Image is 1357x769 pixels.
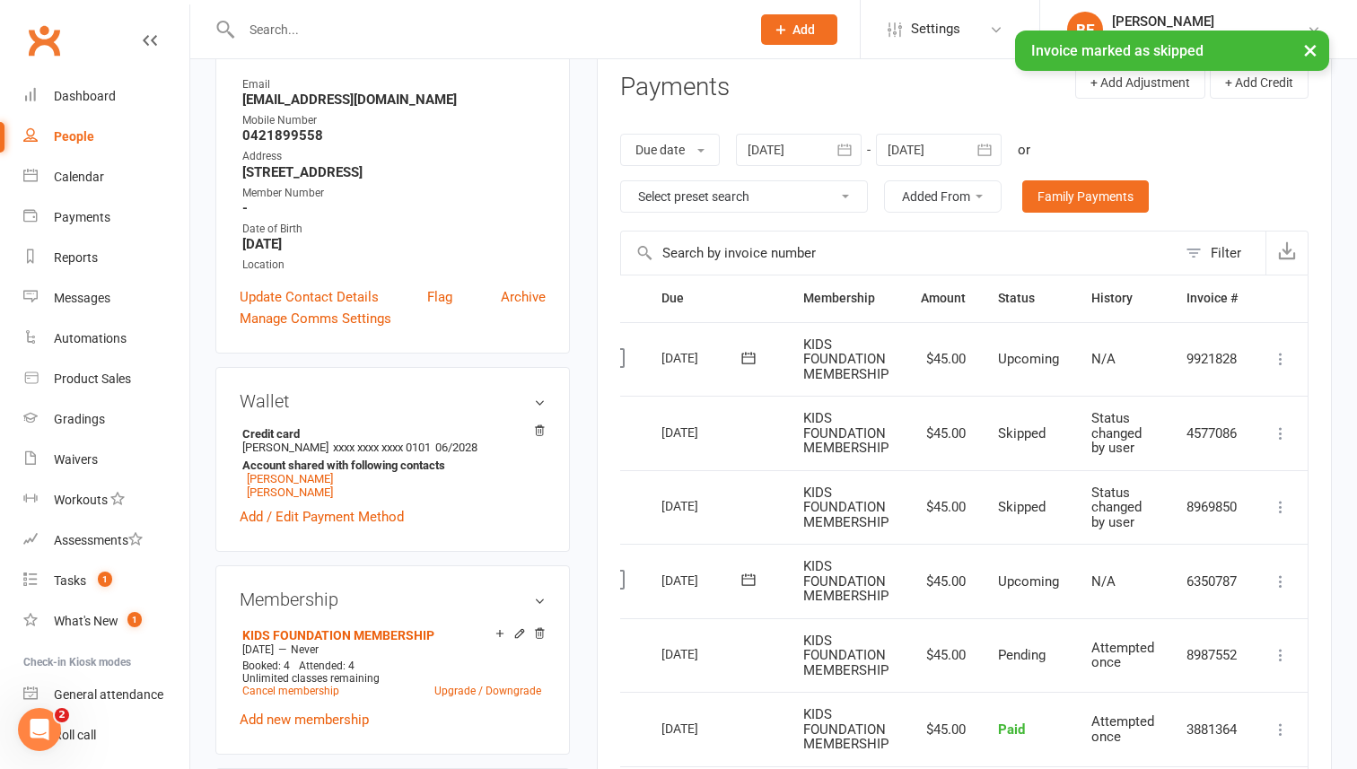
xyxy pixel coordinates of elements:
a: Roll call [23,715,189,756]
span: Upcoming [998,351,1059,367]
a: Add / Edit Payment Method [240,506,404,528]
a: Archive [501,286,546,308]
div: [PERSON_NAME] [1112,13,1307,30]
div: Workouts [54,493,108,507]
span: KIDS FOUNDATION MEMBERSHIP [803,336,889,382]
div: Date of Birth [242,221,546,238]
div: Filter [1211,242,1241,264]
span: Status changed by user [1091,410,1142,456]
th: Status [982,275,1075,321]
div: Assessments [54,533,143,547]
a: Family Payments [1022,180,1149,213]
div: General attendance [54,687,163,702]
div: [DATE] [661,344,744,371]
div: Address [242,148,546,165]
div: Calendar [54,170,104,184]
div: People [54,129,94,144]
div: — [238,642,546,657]
a: Manage Comms Settings [240,308,391,329]
div: Email [242,76,546,93]
span: xxxx xxxx xxxx 0101 [333,441,431,454]
a: Product Sales [23,359,189,399]
div: Dashboard [54,89,116,103]
td: $45.00 [905,544,982,618]
strong: 0421899558 [242,127,546,144]
span: N/A [1091,351,1116,367]
td: 3881364 [1170,692,1254,766]
td: $45.00 [905,618,982,693]
a: Dashboard [23,76,189,117]
div: [DATE] [661,640,744,668]
strong: - [242,200,546,216]
strong: [STREET_ADDRESS] [242,164,546,180]
a: What's New1 [23,601,189,642]
div: Payments [54,210,110,224]
a: Update Contact Details [240,286,379,308]
div: Product Sales [54,371,131,386]
div: Messages [54,291,110,305]
a: People [23,117,189,157]
button: Due date [620,134,720,166]
a: Messages [23,278,189,319]
th: Invoice # [1170,275,1254,321]
button: + Add Adjustment [1075,66,1205,99]
a: Add new membership [240,712,369,728]
span: [DATE] [242,643,274,656]
div: Automations [54,331,127,345]
input: Search... [236,17,738,42]
a: Automations [23,319,189,359]
span: Settings [911,9,960,49]
span: Attempted once [1091,640,1154,671]
span: Add [792,22,815,37]
th: Amount [905,275,982,321]
div: What's New [54,614,118,628]
span: KIDS FOUNDATION MEMBERSHIP [803,485,889,530]
h3: Payments [620,74,730,101]
iframe: Intercom live chat [18,708,61,751]
span: 06/2028 [435,441,477,454]
input: Search by invoice number [621,232,1177,275]
button: Add [761,14,837,45]
div: Reports [54,250,98,265]
span: N/A [1091,573,1116,590]
a: KIDS FOUNDATION MEMBERSHIP [242,628,434,642]
th: History [1075,275,1170,321]
span: Status changed by user [1091,485,1142,530]
td: $45.00 [905,470,982,545]
span: Skipped [998,425,1046,441]
span: Paid [998,721,1025,738]
a: Waivers [23,440,189,480]
a: Upgrade / Downgrade [434,685,541,697]
th: Membership [787,275,905,321]
a: Gradings [23,399,189,440]
span: Unlimited classes remaining [242,672,380,685]
a: Clubworx [22,18,66,63]
a: Assessments [23,520,189,561]
span: Pending [998,647,1046,663]
td: 6350787 [1170,544,1254,618]
span: 1 [127,612,142,627]
td: 4577086 [1170,396,1254,470]
div: [DATE] [661,418,744,446]
h3: Membership [240,590,546,609]
span: KIDS FOUNDATION MEMBERSHIP [803,633,889,678]
button: Added From [884,180,1002,213]
button: × [1294,31,1326,69]
td: $45.00 [905,322,982,397]
div: Mobile Number [242,112,546,129]
span: Attended: 4 [299,660,355,672]
a: Cancel membership [242,685,339,697]
a: Calendar [23,157,189,197]
strong: [DATE] [242,236,546,252]
div: Waivers [54,452,98,467]
th: Due [645,275,787,321]
span: Booked: 4 [242,660,290,672]
div: Gradings [54,412,105,426]
a: Flag [427,286,452,308]
div: [DATE] [661,566,744,594]
td: $45.00 [905,396,982,470]
div: [DATE] [661,492,744,520]
span: KIDS FOUNDATION MEMBERSHIP [803,558,889,604]
button: + Add Credit [1210,66,1309,99]
span: 2 [55,708,69,722]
